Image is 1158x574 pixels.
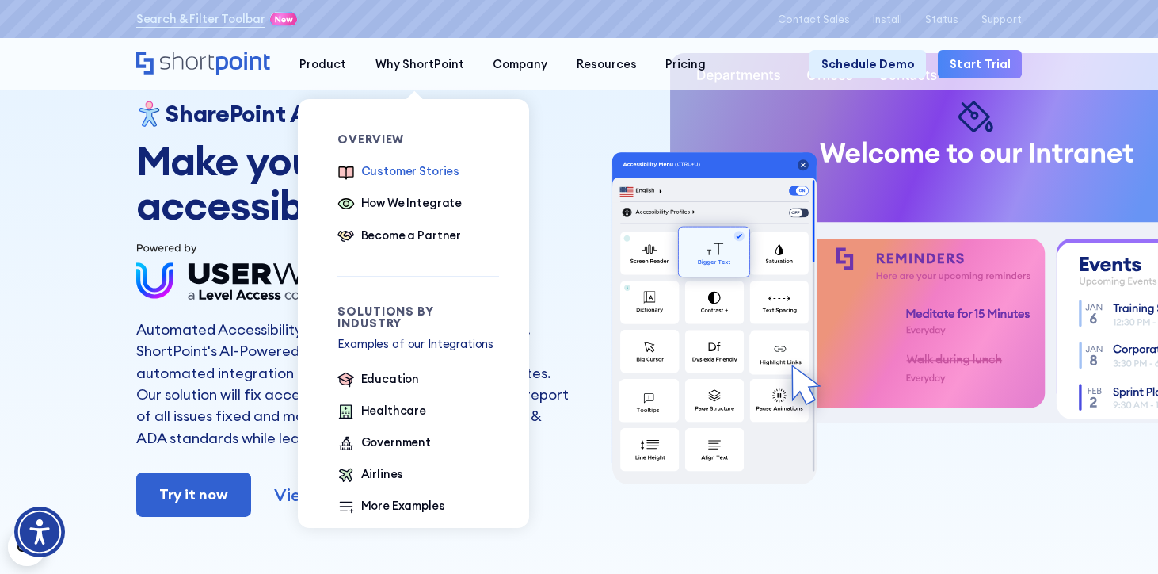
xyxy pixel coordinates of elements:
[136,101,162,127] img: Accessibility for SharePoint
[361,163,460,180] div: Customer Stories
[136,10,265,28] a: Search & Filter Toolbar
[337,402,426,422] a: Healthcare
[299,55,346,73] div: Product
[274,484,362,507] p: View video
[361,194,463,212] div: How We Integrate
[337,335,499,353] p: Examples of our Integrations
[337,497,444,517] a: More Examples - open in a new tab
[337,194,462,214] a: How We Integrate
[361,465,404,483] div: Airlines
[136,139,570,228] h2: Make your intranet accessible to all
[478,50,562,79] a: Company
[665,55,706,73] div: Pricing
[337,465,403,485] a: Airlines
[361,227,462,244] div: Become a Partner
[136,319,570,340] h2: Automated Accessibility Solution for SharePoint Intranets.
[562,50,652,79] a: Resources
[873,13,902,25] a: Install
[651,50,721,79] a: Pricing
[925,13,958,25] p: Status
[579,53,1158,523] dotlottie-player: ShortPoint Accessibility Animation
[285,50,361,79] a: Product
[778,13,850,25] a: Contact Sales
[337,163,459,182] a: Customer Stories
[981,13,1022,25] a: Support - open in a new tab
[337,434,431,453] a: Government
[375,55,464,73] div: Why ShortPoint
[1079,498,1158,574] iframe: Chat Widget
[361,370,420,388] div: Education
[809,50,926,79] a: Schedule Demo
[136,239,347,307] img: Userway
[337,370,419,390] a: Education
[577,55,637,73] div: Resources
[166,101,524,128] h1: SharePoint Accessibility Options
[136,340,570,449] p: ShortPoint's AI-Powered accessibility solutions allow for automated integration across all ShareP...
[938,50,1022,79] a: Start Trial
[981,13,1022,25] p: Support
[361,402,427,419] div: Healthcare
[493,55,547,73] div: Company
[14,507,65,557] div: Accessibility Menu
[337,306,499,329] div: Solutions by Industry
[337,134,499,146] div: Overview
[361,497,445,515] div: More Examples
[925,13,958,25] a: Status - open in a new tab
[361,50,479,79] a: Why ShortPoint
[337,227,461,247] a: Become a Partner
[136,473,251,518] a: Try it now
[136,52,271,77] a: Home
[361,434,432,451] div: Government
[274,484,383,507] a: open lightbox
